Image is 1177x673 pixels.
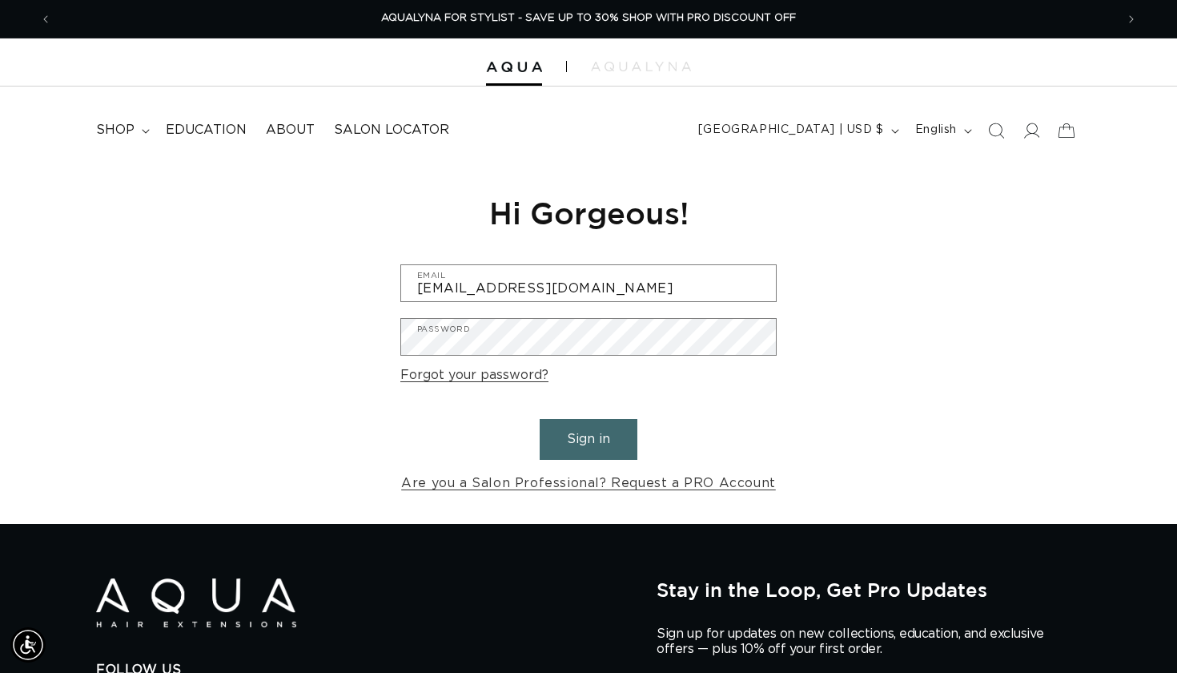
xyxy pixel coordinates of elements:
button: Previous announcement [28,4,63,34]
span: [GEOGRAPHIC_DATA] | USD $ [698,122,884,139]
input: Email [401,265,776,301]
button: Sign in [540,419,637,460]
span: Salon Locator [334,122,449,139]
a: Are you a Salon Professional? Request a PRO Account [401,472,776,495]
button: [GEOGRAPHIC_DATA] | USD $ [689,115,906,146]
img: Aqua Hair Extensions [96,578,296,627]
img: Aqua Hair Extensions [486,62,542,73]
img: aqualyna.com [591,62,691,71]
a: About [256,112,324,148]
span: English [915,122,957,139]
iframe: Chat Widget [960,500,1177,673]
a: Salon Locator [324,112,459,148]
h1: Hi Gorgeous! [400,193,777,232]
span: AQUALYNA FOR STYLIST - SAVE UP TO 30% SHOP WITH PRO DISCOUNT OFF [381,13,796,23]
h2: Stay in the Loop, Get Pro Updates [657,578,1081,601]
summary: Search [978,113,1014,148]
a: Education [156,112,256,148]
span: Education [166,122,247,139]
span: About [266,122,315,139]
a: Forgot your password? [400,364,548,387]
button: English [906,115,978,146]
button: Next announcement [1114,4,1149,34]
div: Accessibility Menu [10,627,46,663]
summary: shop [86,112,156,148]
span: shop [96,122,135,139]
p: Sign up for updates on new collections, education, and exclusive offers — plus 10% off your first... [657,627,1057,657]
